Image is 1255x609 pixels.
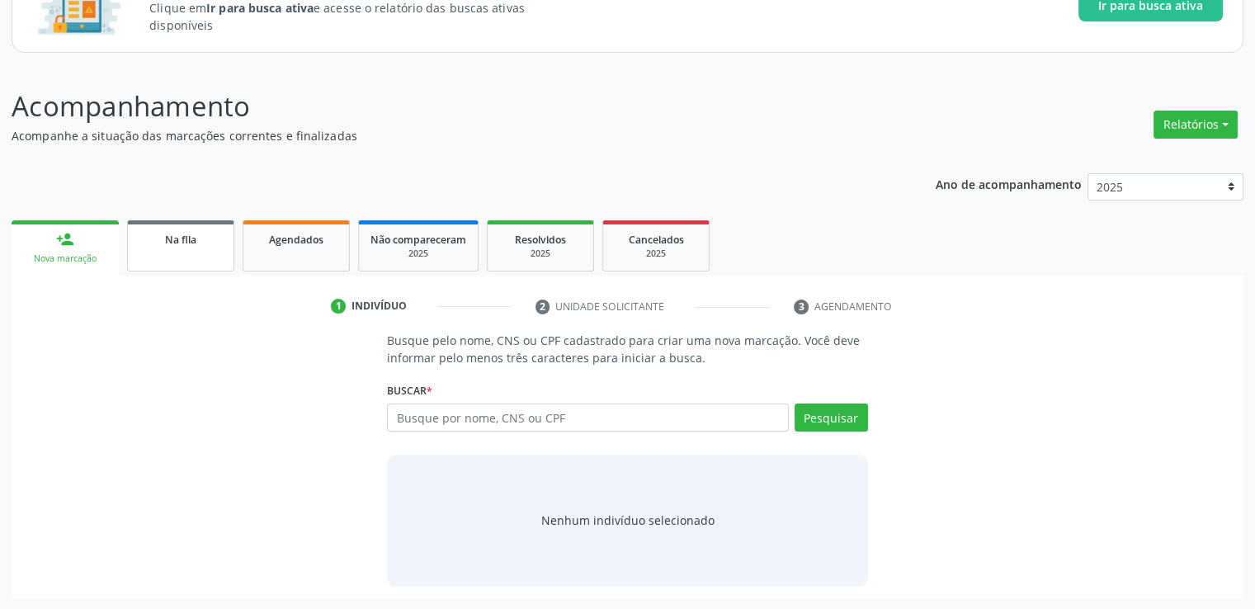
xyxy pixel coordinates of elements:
[387,378,432,404] label: Buscar
[23,253,107,265] div: Nova marcação
[499,248,582,260] div: 2025
[1154,111,1238,139] button: Relatórios
[615,248,697,260] div: 2025
[387,332,867,366] p: Busque pelo nome, CNS ou CPF cadastrado para criar uma nova marcação. Você deve informar pelo men...
[541,512,715,529] div: Nenhum indivíduo selecionado
[370,248,466,260] div: 2025
[12,86,874,127] p: Acompanhamento
[165,233,196,247] span: Na fila
[629,233,684,247] span: Cancelados
[387,404,788,432] input: Busque por nome, CNS ou CPF
[936,173,1082,194] p: Ano de acompanhamento
[331,299,346,314] div: 1
[795,404,868,432] button: Pesquisar
[269,233,323,247] span: Agendados
[515,233,566,247] span: Resolvidos
[351,299,407,314] div: Indivíduo
[56,230,74,248] div: person_add
[370,233,466,247] span: Não compareceram
[12,127,874,144] p: Acompanhe a situação das marcações correntes e finalizadas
